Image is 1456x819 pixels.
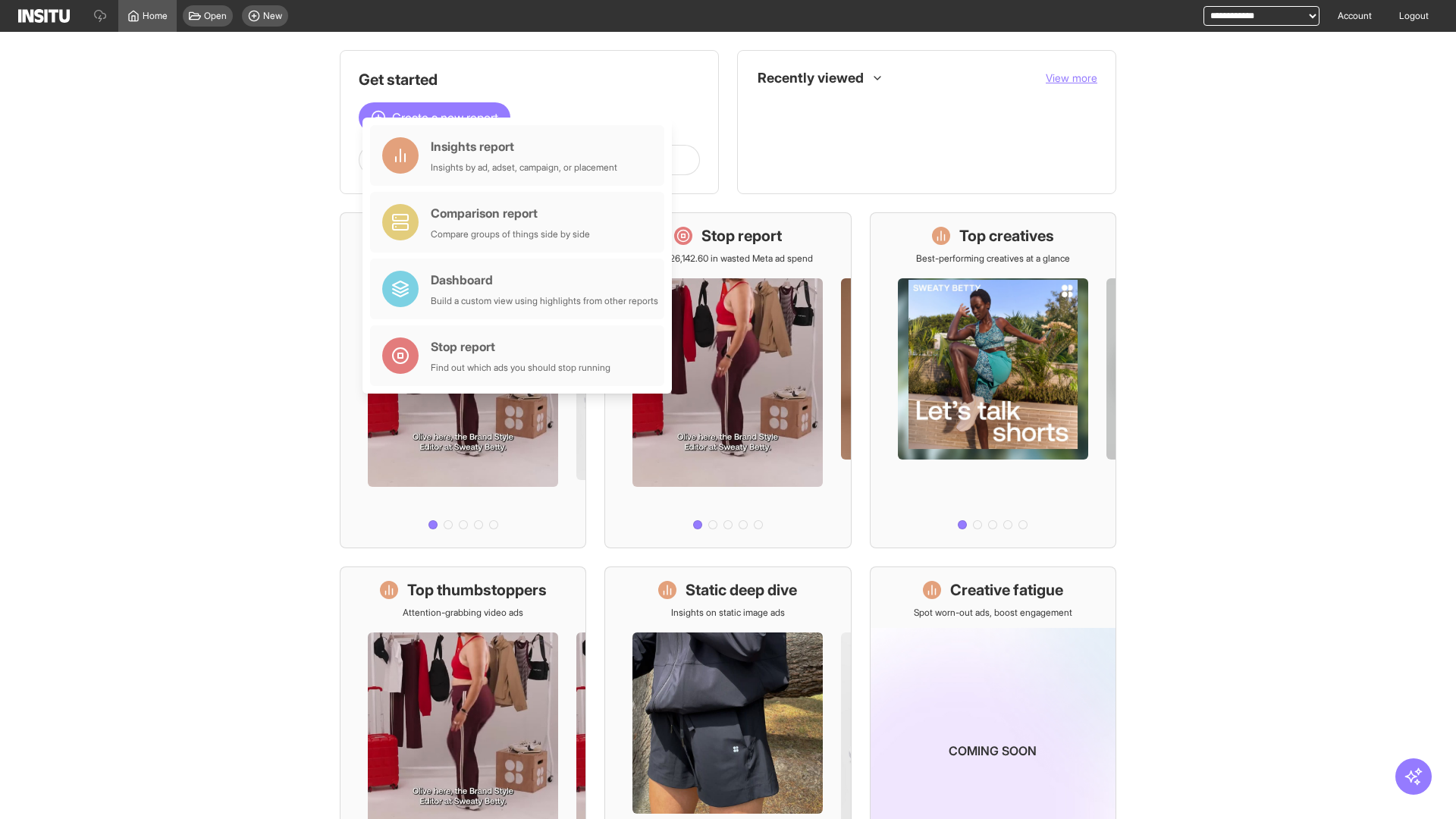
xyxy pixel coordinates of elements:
[359,69,700,90] h1: Get started
[686,579,797,601] h1: Static deep dive
[431,204,590,222] div: Comparison report
[431,162,617,174] div: Insights by ad, adset, campaign, or placement
[263,10,282,22] span: New
[392,108,498,127] span: Create a new report
[916,253,1070,265] p: Best-performing creatives at a glance
[340,212,586,548] a: What's live nowSee all active ads instantly
[407,579,547,601] h1: Top thumbstoppers
[204,10,227,22] span: Open
[870,212,1116,548] a: Top creativesBest-performing creatives at a glance
[431,271,658,289] div: Dashboard
[431,362,610,374] div: Find out which ads you should stop running
[1046,71,1097,84] span: View more
[431,295,658,307] div: Build a custom view using highlights from other reports
[403,607,523,619] p: Attention-grabbing video ads
[431,137,617,155] div: Insights report
[143,10,168,22] span: Home
[642,253,813,265] p: Save £26,142.60 in wasted Meta ad spend
[431,228,590,240] div: Compare groups of things side by side
[604,212,851,548] a: Stop reportSave £26,142.60 in wasted Meta ad spend
[671,607,785,619] p: Insights on static image ads
[431,337,610,356] div: Stop report
[18,9,70,23] img: Logo
[1046,71,1097,86] button: View more
[959,225,1054,246] h1: Top creatives
[359,102,510,133] button: Create a new report
[701,225,782,246] h1: Stop report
